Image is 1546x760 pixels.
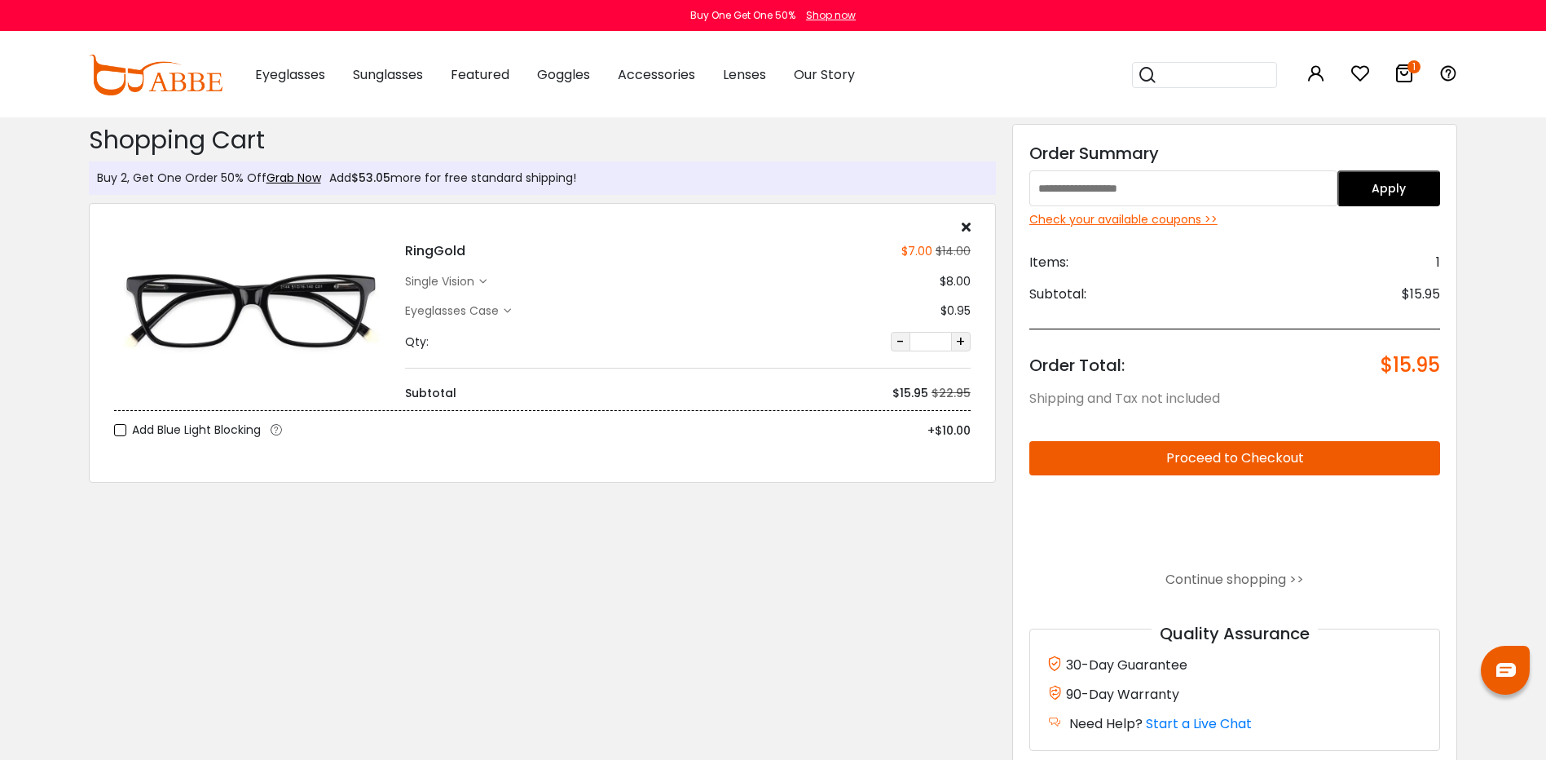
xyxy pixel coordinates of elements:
span: Featured [451,65,509,84]
div: Shipping and Tax not included [1029,389,1441,409]
span: Need Help? [1069,714,1143,733]
div: Add more for free standard shipping! [321,170,576,187]
span: Goggles [537,65,590,84]
span: Order Total: [1029,354,1125,377]
div: Subtotal [405,385,456,402]
h2: Shopping Cart [89,126,996,155]
i: 1 [1407,60,1420,73]
a: 1 [1394,67,1414,86]
span: $15.95 [1381,354,1440,377]
span: 1 [1436,253,1440,272]
div: Shop now [806,8,856,23]
iframe: PayPal [1029,488,1441,556]
span: Eyeglasses [255,65,325,84]
button: + [951,332,971,351]
div: Buy One Get One 50% [690,8,795,23]
a: Continue shopping >> [1165,570,1304,589]
span: Accessories [618,65,695,84]
div: $22.95 [932,385,971,402]
a: Shop now [798,8,856,22]
button: Proceed to Checkout [1029,441,1441,475]
div: Check your available coupons >> [1029,211,1441,228]
button: - [891,332,910,351]
div: 90-Day Warranty [1046,683,1424,705]
div: Eyeglasses Case [405,303,504,320]
span: Quality Assurance [1152,622,1318,645]
div: $7.00 [901,243,932,260]
span: Sunglasses [353,65,423,84]
div: Order Summary [1029,141,1441,166]
span: +$10.00 [927,422,971,439]
div: $14.00 [932,243,971,260]
span: Lenses [723,65,766,84]
span: Our Story [794,65,855,84]
img: RingGold [114,242,389,380]
span: Subtotal: [1029,285,1086,304]
div: Qty: [405,334,429,351]
span: Add Blue Light Blocking [132,420,261,440]
div: $0.95 [940,303,971,320]
img: chat [1496,663,1516,677]
a: Grab Now [266,170,321,186]
div: 30-Day Guarantee [1046,654,1424,675]
span: $53.05 [351,170,390,186]
div: $15.95 [892,385,928,402]
div: $8.00 [940,273,971,290]
a: Start a Live Chat [1146,714,1252,733]
img: abbeglasses.com [89,55,222,95]
button: Apply [1337,170,1440,206]
div: single vision [405,273,479,290]
span: $15.95 [1402,285,1440,304]
span: Items: [1029,253,1068,272]
h4: RingGold [405,241,465,261]
div: Buy 2, Get One Order 50% Off [97,170,321,187]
